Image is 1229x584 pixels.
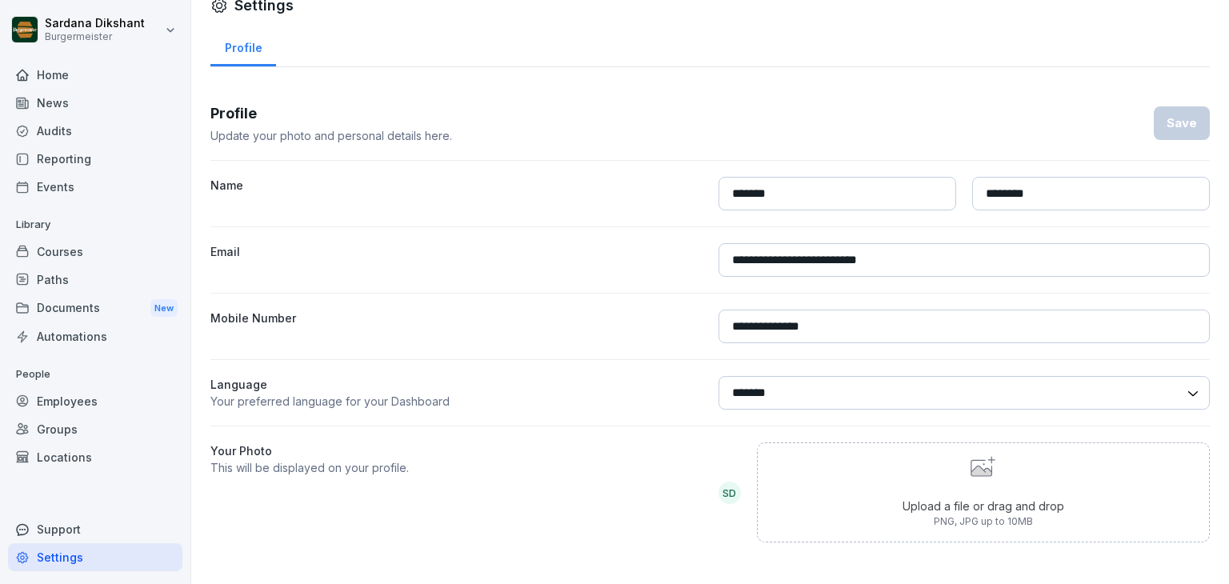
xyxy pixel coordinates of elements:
[8,294,182,323] a: DocumentsNew
[150,299,178,318] div: New
[45,31,145,42] p: Burgermeister
[1154,106,1210,140] button: Save
[210,442,703,459] label: Your Photo
[210,26,276,66] a: Profile
[210,310,703,343] label: Mobile Number
[8,543,182,571] a: Settings
[8,89,182,117] a: News
[8,515,182,543] div: Support
[8,61,182,89] a: Home
[8,443,182,471] a: Locations
[210,177,703,210] label: Name
[719,482,741,504] div: SD
[210,102,452,124] h3: Profile
[8,145,182,173] a: Reporting
[8,387,182,415] a: Employees
[45,17,145,30] p: Sardana Dikshant
[210,243,703,277] label: Email
[8,212,182,238] p: Library
[903,514,1064,529] p: PNG, JPG up to 10MB
[210,127,452,144] p: Update your photo and personal details here.
[8,173,182,201] a: Events
[8,294,182,323] div: Documents
[1167,114,1197,132] div: Save
[903,498,1064,514] p: Upload a file or drag and drop
[8,117,182,145] a: Audits
[8,266,182,294] a: Paths
[210,393,703,410] p: Your preferred language for your Dashboard
[8,322,182,350] a: Automations
[8,415,182,443] a: Groups
[210,376,703,393] p: Language
[8,362,182,387] p: People
[8,238,182,266] a: Courses
[210,459,703,476] p: This will be displayed on your profile.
